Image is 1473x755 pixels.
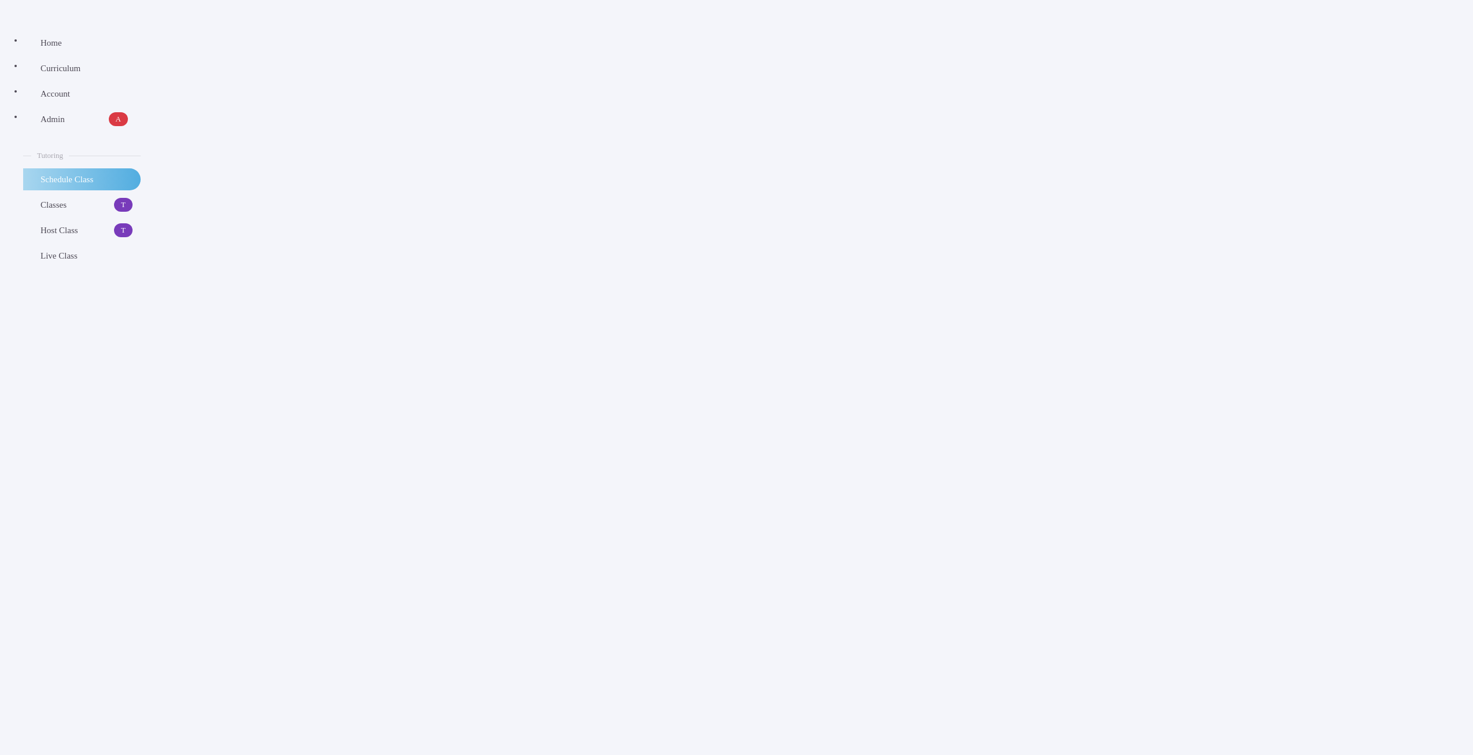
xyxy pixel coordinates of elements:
[41,87,133,100] span: Account
[41,113,104,126] span: Admin
[41,173,133,186] span: Schedule Class
[23,194,141,216] a: ClassesT
[41,224,109,237] span: Host Class
[23,168,141,190] a: Schedule Class
[23,83,141,105] a: Account
[114,224,133,236] span: T
[23,32,141,54] a: Home
[41,198,109,211] span: Classes
[41,62,133,75] span: Curriculum
[37,150,63,161] span: Tutoring
[23,219,141,241] a: Host ClassT
[109,113,128,125] span: A
[23,57,141,79] a: Curriculum
[23,245,141,267] a: Live Class
[41,249,133,262] span: Live Class
[114,199,133,211] span: T
[41,36,133,49] span: Home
